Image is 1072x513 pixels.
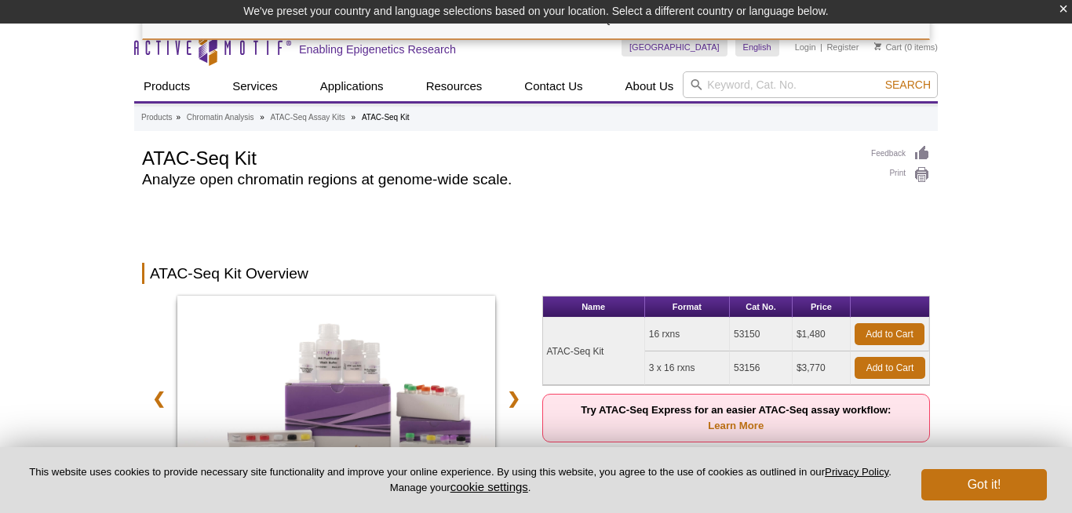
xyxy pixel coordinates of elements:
[921,469,1047,500] button: Got it!
[885,78,931,91] span: Search
[176,113,180,122] li: »
[708,420,764,431] a: Learn More
[417,71,492,101] a: Resources
[177,296,495,512] a: ATAC-Seq Kit
[730,297,793,318] th: Cat No.
[793,318,851,351] td: $1,480
[142,173,855,187] h2: Analyze open chromatin regions at genome-wide scale.
[730,318,793,351] td: 53150
[874,42,902,53] a: Cart
[795,42,816,53] a: Login
[645,297,730,318] th: Format
[362,113,410,122] li: ATAC-Seq Kit
[874,42,881,50] img: Your Cart
[271,111,345,125] a: ATAC-Seq Assay Kits
[515,71,592,101] a: Contact Us
[793,351,851,385] td: $3,770
[187,111,254,125] a: Chromatin Analysis
[735,38,779,56] a: English
[645,318,730,351] td: 16 rxns
[871,166,930,184] a: Print
[25,465,895,495] p: This website uses cookies to provide necessary site functionality and improve your online experie...
[730,351,793,385] td: 53156
[855,357,925,379] a: Add to Cart
[142,380,176,417] a: ❮
[881,78,935,92] button: Search
[645,351,730,385] td: 3 x 16 rxns
[874,38,938,56] li: (0 items)
[793,297,851,318] th: Price
[134,71,199,101] a: Products
[497,380,531,417] a: ❯
[223,71,287,101] a: Services
[581,404,891,431] strong: Try ATAC-Seq Express for an easier ATAC-Seq assay workflow:
[820,38,822,56] li: |
[855,323,924,345] a: Add to Cart
[352,113,356,122] li: »
[311,71,393,101] a: Applications
[450,480,528,493] button: cookie settings
[142,145,855,169] h1: ATAC-Seq Kit
[543,297,645,318] th: Name
[142,263,930,284] h2: ATAC-Seq Kit Overview
[826,42,859,53] a: Register
[683,71,938,98] input: Keyword, Cat. No.
[260,113,264,122] li: »
[299,42,456,56] h2: Enabling Epigenetics Research
[622,38,727,56] a: [GEOGRAPHIC_DATA]
[616,71,684,101] a: About Us
[141,111,172,125] a: Products
[871,145,930,162] a: Feedback
[543,318,645,385] td: ATAC-Seq Kit
[825,466,888,478] a: Privacy Policy
[177,296,495,508] img: ATAC-Seq Kit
